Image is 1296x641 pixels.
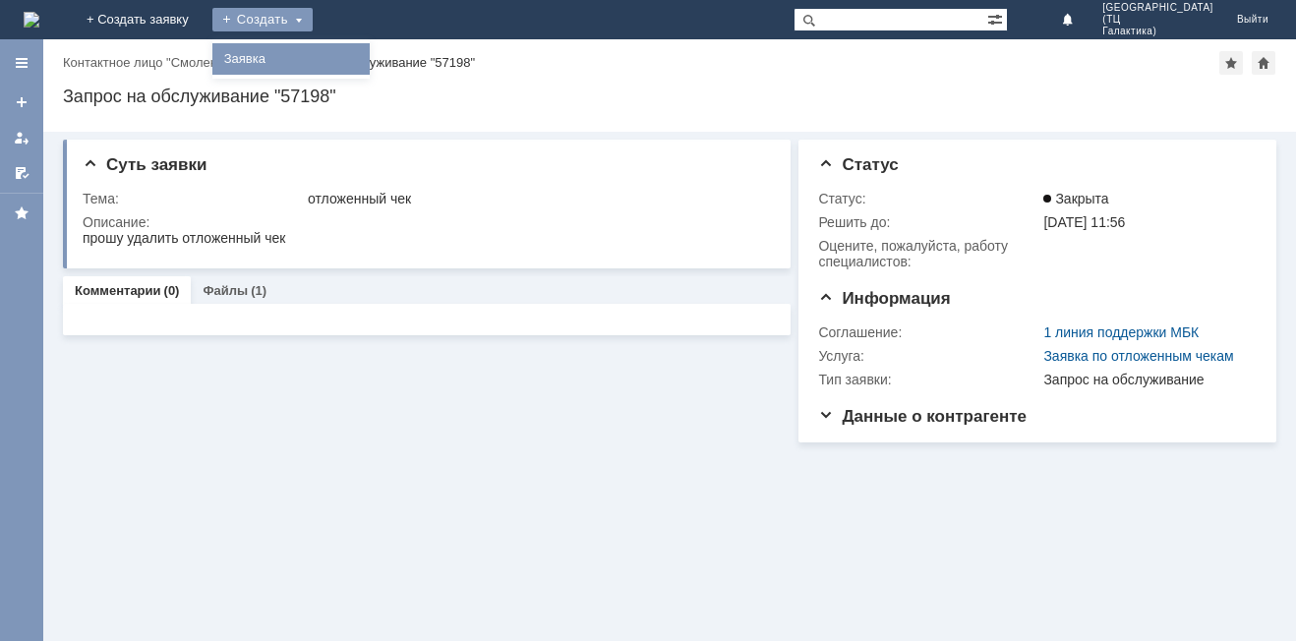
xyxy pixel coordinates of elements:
div: Тип заявки: [818,372,1039,387]
div: Запрос на обслуживание "57198" [63,87,1276,106]
div: (0) [164,283,180,298]
a: Заявка [216,47,366,71]
div: Запрос на обслуживание "57198" [277,55,475,70]
span: [DATE] 11:56 [1043,214,1125,230]
span: Данные о контрагенте [818,407,1027,426]
a: Контактное лицо "Смоленск (ТЦ … [63,55,270,70]
a: Комментарии [75,283,161,298]
div: Добавить в избранное [1219,51,1243,75]
div: Соглашение: [818,324,1039,340]
div: Сделать домашней страницей [1252,51,1275,75]
a: Заявка по отложенным чекам [1043,348,1233,364]
div: Тема: [83,191,304,206]
a: Перейти на домашнюю страницу [24,12,39,28]
span: Суть заявки [83,155,206,174]
div: Oцените, пожалуйста, работу специалистов: [818,238,1039,269]
span: (ТЦ [1102,14,1213,26]
a: Файлы [203,283,248,298]
a: 1 линия поддержки МБК [1043,324,1199,340]
span: Расширенный поиск [987,9,1007,28]
div: (1) [251,283,266,298]
div: Описание: [83,214,768,230]
img: logo [24,12,39,28]
a: Создать заявку [6,87,37,118]
span: Информация [818,289,950,308]
div: Решить до: [818,214,1039,230]
span: Статус [818,155,898,174]
span: Галактика) [1102,26,1213,37]
span: Закрыта [1043,191,1108,206]
div: Создать [212,8,313,31]
div: Статус: [818,191,1039,206]
div: / [63,55,277,70]
span: [GEOGRAPHIC_DATA] [1102,2,1213,14]
div: отложенный чек [308,191,764,206]
div: Услуга: [818,348,1039,364]
a: Мои согласования [6,157,37,189]
div: Запрос на обслуживание [1043,372,1248,387]
a: Мои заявки [6,122,37,153]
